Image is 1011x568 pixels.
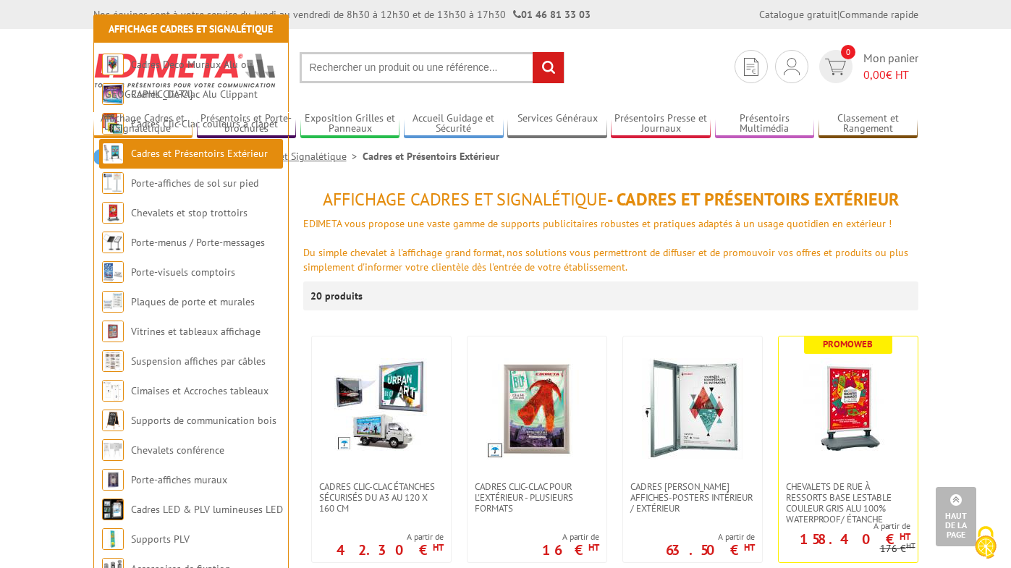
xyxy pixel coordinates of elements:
a: Exposition Grilles et Panneaux [300,112,400,136]
a: Chevalets conférence [131,444,224,457]
a: Haut de la page [936,487,976,546]
a: Chevalets de rue à ressorts base lestable couleur Gris Alu 100% waterproof/ étanche [779,481,918,525]
img: devis rapide [825,59,846,75]
div: | [759,7,918,22]
a: Affichage Cadres et Signalétique [93,112,193,136]
img: Cadres LED & PLV lumineuses LED [102,499,124,520]
sup: HT [588,541,599,554]
img: Supports de communication bois [102,410,124,431]
img: Chevalets conférence [102,439,124,461]
a: Vitrines et tableaux affichage [131,325,261,338]
a: Services Généraux [507,112,607,136]
img: Suspension affiches par câbles [102,350,124,372]
span: Cadres Clic-Clac étanches sécurisés du A3 au 120 x 160 cm [319,481,444,514]
sup: HT [433,541,444,554]
img: Cadres Clic-Clac étanches sécurisés du A3 au 120 x 160 cm [334,358,428,452]
span: Mon panier [863,50,918,83]
b: Promoweb [823,338,873,350]
span: A partir de [666,531,755,543]
a: Présentoirs Multimédia [715,112,815,136]
sup: HT [744,541,755,554]
a: Supports de communication bois [131,414,276,427]
a: Supports PLV [131,533,190,546]
div: Nos équipes sont à votre service du lundi au vendredi de 8h30 à 12h30 et de 13h30 à 17h30 [93,7,591,22]
span: A partir de [542,531,599,543]
img: Cadres et Présentoirs Extérieur [102,143,124,164]
img: Cookies (fenêtre modale) [968,525,1004,561]
img: Cadres Clic-Clac pour l'extérieur - PLUSIEURS FORMATS [486,358,588,459]
a: Cadres Clic-Clac étanches sécurisés du A3 au 120 x 160 cm [312,481,451,514]
span: A partir de [779,520,910,532]
span: € HT [863,67,918,83]
p: 63.50 € [666,546,755,554]
a: Présentoirs et Porte-brochures [197,112,297,136]
a: Suspension affiches par câbles [131,355,266,368]
img: devis rapide [784,58,800,75]
img: Porte-affiches de sol sur pied [102,172,124,194]
input: rechercher [533,52,564,83]
a: Cadres [PERSON_NAME] affiches-posters intérieur / extérieur [623,481,762,514]
p: 20 produits [310,281,365,310]
a: Cadres et Présentoirs Extérieur [131,147,268,160]
span: Cadres [PERSON_NAME] affiches-posters intérieur / extérieur [630,481,755,514]
h1: - Cadres et Présentoirs Extérieur [303,190,918,209]
img: Vitrines et tableaux affichage [102,321,124,342]
img: Supports PLV [102,528,124,550]
span: 0,00 [863,67,886,82]
a: Porte-affiches muraux [131,473,227,486]
a: Plaques de porte et murales [131,295,255,308]
img: Cadres vitrines affiches-posters intérieur / extérieur [642,358,743,459]
img: Cimaises et Accroches tableaux [102,380,124,402]
div: EDIMETA vous propose une vaste gamme de supports publicitaires robustes et pratiques adaptés à un... [303,216,918,231]
button: Cookies (fenêtre modale) [960,519,1011,568]
a: Présentoirs Presse et Journaux [611,112,711,136]
a: Cadres Clic-Clac Alu Clippant [131,88,258,101]
input: Rechercher un produit ou une référence... [300,52,564,83]
span: 0 [841,45,855,59]
a: Cadres Clic-Clac pour l'extérieur - PLUSIEURS FORMATS [468,481,606,514]
span: Chevalets de rue à ressorts base lestable couleur Gris Alu 100% waterproof/ étanche [786,481,910,525]
img: Cadres Deco Muraux Alu ou Bois [102,54,124,75]
img: Chevalets de rue à ressorts base lestable couleur Gris Alu 100% waterproof/ étanche [798,358,899,459]
p: 158.40 € [800,535,910,543]
a: Porte-affiches de sol sur pied [131,177,258,190]
img: Porte-affiches muraux [102,469,124,491]
a: Cimaises et Accroches tableaux [131,384,268,397]
a: devis rapide 0 Mon panier 0,00€ HT [816,50,918,83]
p: 16 € [542,546,599,554]
img: Porte-visuels comptoirs [102,261,124,283]
p: 176 € [880,543,915,554]
div: Du simple chevalet à l'affichage grand format, nos solutions vous permettront de diffuser et de p... [303,245,918,274]
a: Classement et Rangement [818,112,918,136]
a: Porte-menus / Porte-messages [131,236,265,249]
a: Cadres LED & PLV lumineuses LED [131,503,283,516]
sup: HT [900,530,910,543]
span: Cadres Clic-Clac pour l'extérieur - PLUSIEURS FORMATS [475,481,599,514]
a: Affichage Cadres et Signalétique [109,22,273,35]
a: Catalogue gratuit [759,8,837,21]
strong: 01 46 81 33 03 [513,8,591,21]
img: Porte-menus / Porte-messages [102,232,124,253]
img: Chevalets et stop trottoirs [102,202,124,224]
a: Cadres Deco Muraux Alu ou [GEOGRAPHIC_DATA] [102,58,253,101]
a: Porte-visuels comptoirs [131,266,235,279]
a: Commande rapide [839,8,918,21]
span: Affichage Cadres et Signalétique [323,188,607,211]
p: 42.30 € [337,546,444,554]
a: Accueil Guidage et Sécurité [404,112,504,136]
img: devis rapide [744,58,758,76]
a: Affichage Cadres et Signalétique [204,150,363,163]
a: Chevalets et stop trottoirs [131,206,248,219]
img: Plaques de porte et murales [102,291,124,313]
li: Cadres et Présentoirs Extérieur [363,149,499,164]
sup: HT [906,541,915,551]
span: A partir de [337,531,444,543]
